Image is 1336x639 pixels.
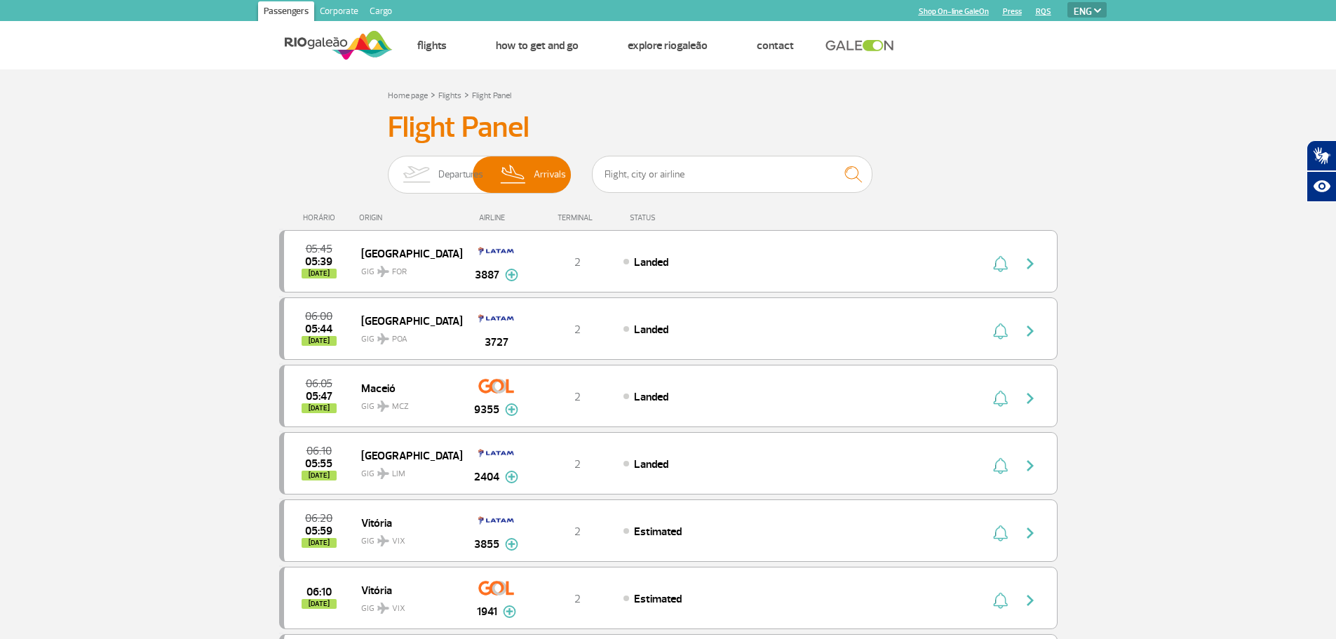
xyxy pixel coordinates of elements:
img: destiny_airplane.svg [377,401,389,412]
img: destiny_airplane.svg [377,535,389,546]
div: ORIGIN [359,213,461,222]
a: Flights [417,39,447,53]
span: 2025-09-30 06:00:00 [305,311,332,321]
span: [DATE] [302,269,337,278]
span: GIG [361,527,451,548]
img: seta-direita-painel-voo.svg [1022,255,1039,272]
span: 2025-09-30 05:59:00 [305,526,332,536]
img: mais-info-painel-voo.svg [505,403,518,416]
span: Estimated [634,525,682,539]
img: mais-info-painel-voo.svg [503,605,516,618]
span: 2025-09-30 05:45:00 [306,244,332,254]
span: VIX [392,535,405,548]
img: mais-info-painel-voo.svg [505,538,518,551]
span: GIG [361,595,451,615]
a: Corporate [314,1,364,24]
span: GIG [361,258,451,278]
span: Landed [634,390,668,404]
a: Flights [438,90,461,101]
a: Explore RIOgaleão [628,39,708,53]
span: 2 [574,457,581,471]
a: > [464,86,469,102]
div: HORÁRIO [283,213,360,222]
span: 9355 [474,401,499,418]
span: Landed [634,255,668,269]
span: 2025-09-30 05:47:50 [306,391,332,401]
img: destiny_airplane.svg [377,603,389,614]
img: destiny_airplane.svg [377,468,389,479]
a: Contact [757,39,794,53]
span: 3887 [475,267,499,283]
span: 1941 [477,603,497,620]
a: Passengers [258,1,314,24]
span: VIX [392,603,405,615]
a: RQS [1036,7,1051,16]
span: 2025-09-30 05:55:00 [305,459,332,469]
img: mais-info-painel-voo.svg [505,471,518,483]
span: POA [392,333,407,346]
a: Cargo [364,1,398,24]
span: GIG [361,460,451,480]
span: FOR [392,266,407,278]
span: 2025-09-30 06:05:00 [306,379,332,389]
span: [DATE] [302,471,337,480]
a: Press [1003,7,1022,16]
img: sino-painel-voo.svg [993,457,1008,474]
span: 2 [574,592,581,606]
span: Vitória [361,513,451,532]
span: Vitória [361,581,451,599]
span: Arrivals [534,156,566,193]
span: 2025-09-30 06:10:00 [306,587,332,597]
img: sino-painel-voo.svg [993,525,1008,542]
span: Maceió [361,379,451,397]
span: 3855 [474,536,499,553]
img: slider-desembarque [493,156,534,193]
span: 2 [574,323,581,337]
span: [GEOGRAPHIC_DATA] [361,311,451,330]
img: slider-embarque [394,156,438,193]
span: Landed [634,457,668,471]
span: Landed [634,323,668,337]
span: GIG [361,393,451,413]
span: Departures [438,156,483,193]
img: sino-painel-voo.svg [993,390,1008,407]
img: destiny_airplane.svg [377,266,389,277]
span: [DATE] [302,403,337,413]
a: Shop On-line GaleOn [919,7,989,16]
img: seta-direita-painel-voo.svg [1022,525,1039,542]
span: 2 [574,525,581,539]
a: Flight Panel [472,90,511,101]
button: Abrir recursos assistivos. [1307,171,1336,202]
span: 2025-09-30 05:39:47 [305,257,332,267]
input: Flight, city or airline [592,156,872,193]
img: seta-direita-painel-voo.svg [1022,592,1039,609]
span: 2025-09-30 06:20:00 [305,513,332,523]
img: seta-direita-painel-voo.svg [1022,457,1039,474]
a: How to get and go [496,39,579,53]
div: STATUS [623,213,737,222]
span: [GEOGRAPHIC_DATA] [361,446,451,464]
img: sino-painel-voo.svg [993,592,1008,609]
img: seta-direita-painel-voo.svg [1022,323,1039,339]
a: Home page [388,90,428,101]
h3: Flight Panel [388,110,949,145]
span: 2025-09-30 05:44:09 [305,324,332,334]
span: 2 [574,255,581,269]
span: 2025-09-30 06:10:00 [306,446,332,456]
img: sino-painel-voo.svg [993,323,1008,339]
img: seta-direita-painel-voo.svg [1022,390,1039,407]
img: destiny_airplane.svg [377,333,389,344]
span: 3727 [485,334,508,351]
span: [GEOGRAPHIC_DATA] [361,244,451,262]
span: GIG [361,325,451,346]
div: TERMINAL [532,213,623,222]
button: Abrir tradutor de língua de sinais. [1307,140,1336,171]
a: > [431,86,436,102]
span: [DATE] [302,538,337,548]
div: AIRLINE [461,213,532,222]
span: LIM [392,468,405,480]
span: MCZ [392,401,409,413]
span: [DATE] [302,599,337,609]
span: 2 [574,390,581,404]
div: Plugin de acessibilidade da Hand Talk. [1307,140,1336,202]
